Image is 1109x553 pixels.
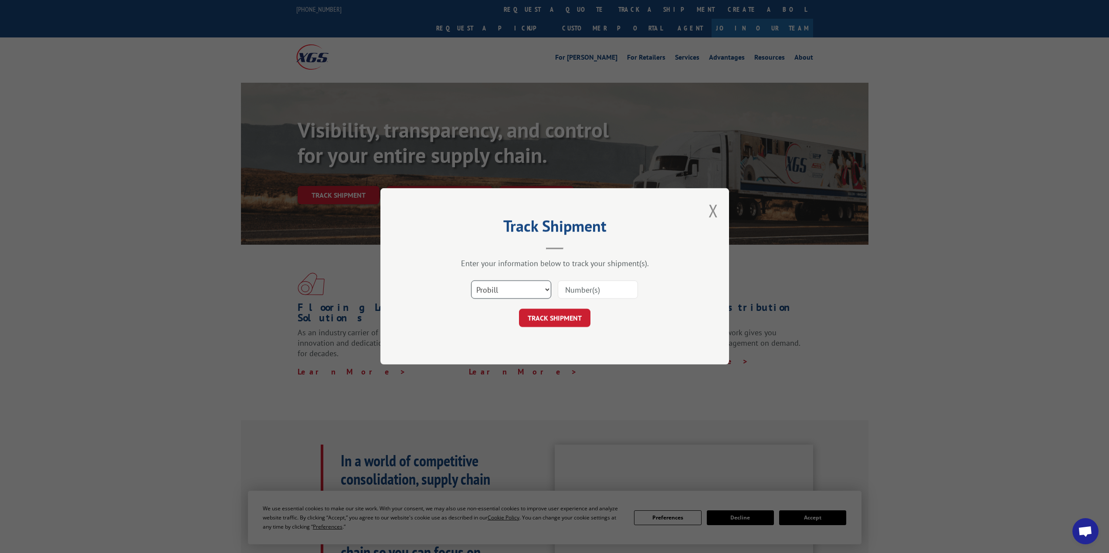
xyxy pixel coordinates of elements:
[424,220,685,236] h2: Track Shipment
[519,309,590,327] button: TRACK SHIPMENT
[709,199,718,222] button: Close modal
[558,281,638,299] input: Number(s)
[424,259,685,269] div: Enter your information below to track your shipment(s).
[1072,518,1099,544] div: Open chat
